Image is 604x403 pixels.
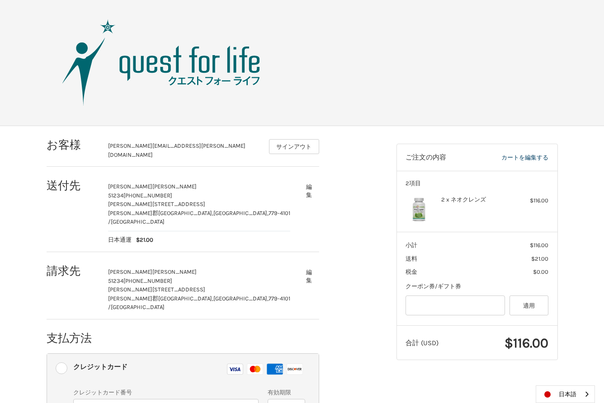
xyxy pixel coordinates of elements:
[513,196,548,205] div: $116.00
[268,388,305,397] label: 有効期限
[299,265,319,287] button: 編集
[299,180,319,202] button: 編集
[406,255,417,262] span: 送料
[406,180,548,187] h3: 2項目
[108,201,205,207] span: [PERSON_NAME][STREET_ADDRESS]
[111,304,165,310] span: [GEOGRAPHIC_DATA]
[47,138,99,152] h2: お客様
[406,153,472,162] h3: ご注文の内容
[406,339,439,347] span: 合計 (USD)
[108,235,132,244] span: 日本通運
[108,210,213,216] span: [PERSON_NAME]郡[GEOGRAPHIC_DATA],
[406,268,417,275] span: 税金
[108,295,213,302] span: [PERSON_NAME]郡[GEOGRAPHIC_DATA],
[406,282,548,291] div: クーポン券/ギフト券
[108,141,260,159] div: [PERSON_NAME][EMAIL_ADDRESS][PERSON_NAME][DOMAIN_NAME]
[530,242,548,248] span: $116.00
[536,386,595,403] a: 日本語
[48,18,274,108] img: クエスト・グループ
[108,286,205,293] span: [PERSON_NAME][STREET_ADDRESS]
[536,385,595,403] aside: Language selected: 日本語
[132,235,153,244] span: $21.00
[152,268,197,275] span: [PERSON_NAME]
[510,295,549,316] button: 適用
[123,277,172,284] span: [PHONE_NUMBER]
[472,153,548,162] a: カートを編集する
[406,242,417,248] span: 小計
[73,388,259,397] label: クレジットカード番号
[406,295,505,316] input: Gift Certificate or Coupon Code
[47,331,99,345] h2: 支払方法
[505,335,548,351] span: $116.00
[108,277,123,284] span: 51234
[123,192,172,199] span: [PHONE_NUMBER]
[73,360,127,375] div: クレジットカード
[47,264,99,278] h2: 請求先
[213,210,269,216] span: [GEOGRAPHIC_DATA],
[269,139,319,154] button: サインアウト
[108,183,152,190] span: [PERSON_NAME]
[536,385,595,403] div: Language
[533,268,548,275] span: $0.00
[441,196,510,203] h4: 2 x ネオクレンズ
[47,178,99,192] h2: 送付先
[108,192,123,199] span: 51234
[531,255,548,262] span: $21.00
[213,295,269,302] span: [GEOGRAPHIC_DATA],
[152,183,197,190] span: [PERSON_NAME]
[111,218,165,225] span: [GEOGRAPHIC_DATA]
[108,268,152,275] span: [PERSON_NAME]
